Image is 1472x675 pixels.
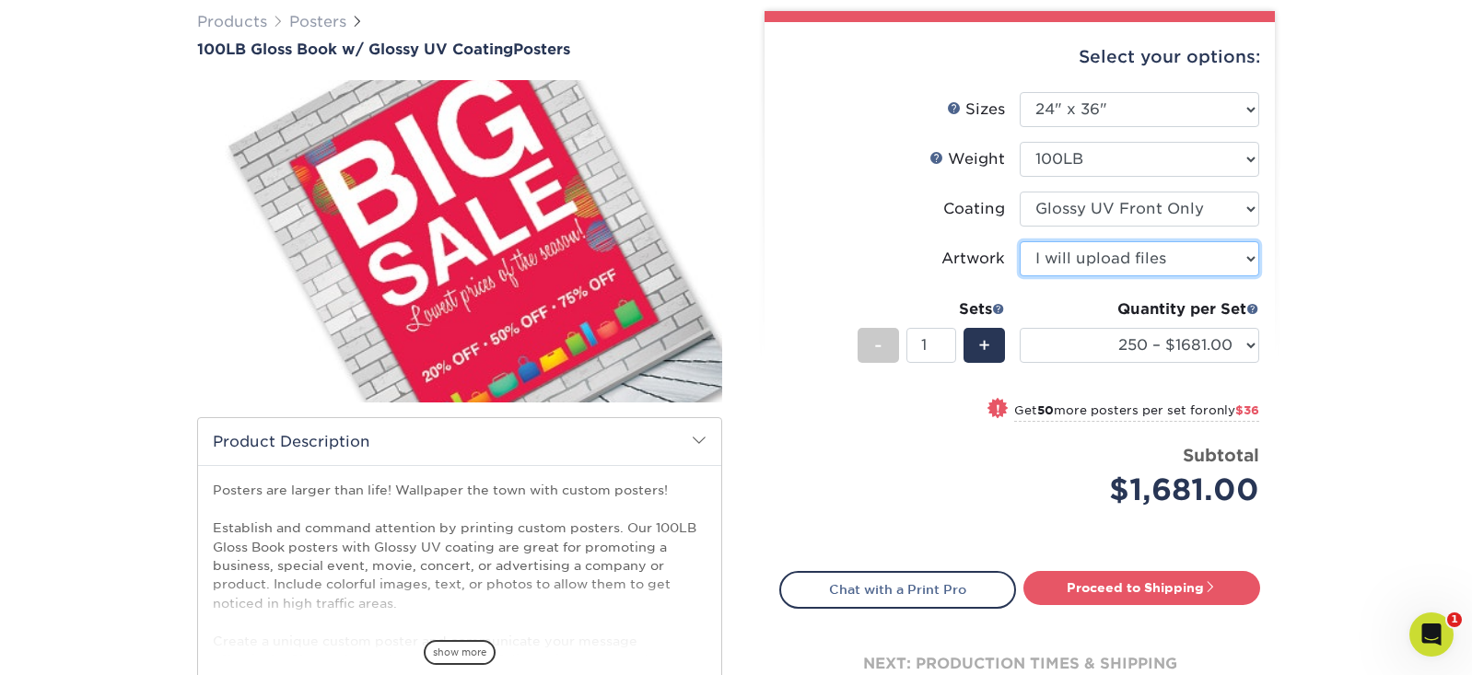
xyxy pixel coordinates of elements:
iframe: Intercom live chat [1409,612,1454,657]
a: Posters [289,13,346,30]
img: 100LB Gloss Book<br/>w/ Glossy UV Coating 01 [197,60,722,423]
span: ! [996,400,1000,419]
div: Sizes [947,99,1005,121]
div: $1,681.00 [1034,468,1259,512]
div: Artwork [941,248,1005,270]
div: Weight [929,148,1005,170]
strong: Subtotal [1183,445,1259,465]
h1: Posters [197,41,722,58]
div: Sets [858,298,1005,320]
strong: 50 [1037,403,1054,417]
a: Products [197,13,267,30]
span: - [874,332,882,359]
span: 100LB Gloss Book w/ Glossy UV Coating [197,41,513,58]
div: Quantity per Set [1020,298,1259,320]
h2: Product Description [198,418,721,465]
span: + [978,332,990,359]
span: $36 [1235,403,1259,417]
span: only [1209,403,1259,417]
a: Chat with a Print Pro [779,571,1016,608]
div: Select your options: [779,22,1260,92]
small: Get more posters per set for [1014,403,1259,422]
a: 100LB Gloss Book w/ Glossy UV CoatingPosters [197,41,722,58]
span: 1 [1447,612,1462,627]
div: Coating [943,198,1005,220]
span: show more [424,640,496,665]
a: Proceed to Shipping [1023,571,1260,604]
